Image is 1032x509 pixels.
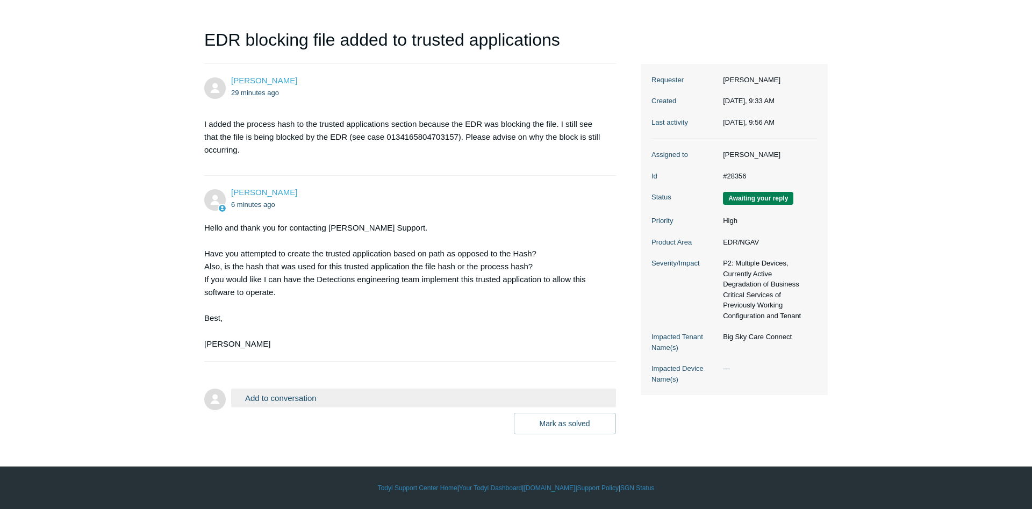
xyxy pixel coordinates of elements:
a: [DOMAIN_NAME] [524,483,575,493]
dt: Impacted Device Name(s) [651,363,718,384]
dt: Product Area [651,237,718,248]
button: Mark as solved [514,413,616,434]
a: [PERSON_NAME] [231,76,297,85]
time: 09/24/2025, 09:56 [231,200,275,209]
span: Kris Haire [231,188,297,197]
dt: Created [651,96,718,106]
a: Your Todyl Dashboard [459,483,522,493]
a: Todyl Support Center Home [378,483,457,493]
dd: #28356 [718,171,817,182]
dd: [PERSON_NAME] [718,149,817,160]
dd: — [718,363,817,374]
span: Thomas Bickford [231,76,297,85]
div: | | | | [204,483,828,493]
h1: EDR blocking file added to trusted applications [204,27,616,64]
time: 09/24/2025, 09:33 [231,89,279,97]
a: [PERSON_NAME] [231,188,297,197]
time: 09/24/2025, 09:56 [723,118,775,126]
dt: Id [651,171,718,182]
span: We are waiting for you to respond [723,192,793,205]
div: Hello and thank you for contacting [PERSON_NAME] Support. Have you attempted to create the truste... [204,221,605,350]
dd: High [718,216,817,226]
a: Support Policy [577,483,619,493]
button: Add to conversation [231,389,616,407]
time: 09/24/2025, 09:33 [723,97,775,105]
dd: P2: Multiple Devices, Currently Active Degradation of Business Critical Services of Previously Wo... [718,258,817,321]
dt: Impacted Tenant Name(s) [651,332,718,353]
dd: Big Sky Care Connect [718,332,817,342]
p: I added the process hash to the trusted applications section because the EDR was blocking the fil... [204,118,605,156]
dd: EDR/NGAV [718,237,817,248]
dt: Assigned to [651,149,718,160]
dt: Priority [651,216,718,226]
dt: Severity/Impact [651,258,718,269]
dd: [PERSON_NAME] [718,75,817,85]
dt: Last activity [651,117,718,128]
dt: Status [651,192,718,203]
dt: Requester [651,75,718,85]
a: SGN Status [620,483,654,493]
